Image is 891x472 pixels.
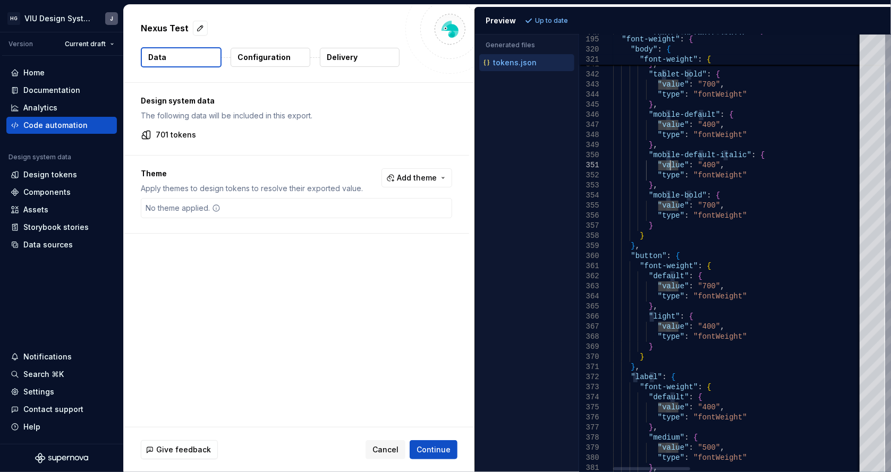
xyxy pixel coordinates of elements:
span: : [684,131,689,139]
span: , [653,100,657,109]
div: Documentation [23,85,80,96]
span: "type" [658,292,684,301]
button: Give feedback [141,440,218,459]
span: "light" [649,312,680,321]
span: "label" [631,373,662,381]
span: "value" [658,80,689,89]
a: Assets [6,201,117,218]
span: : [684,90,689,99]
div: Settings [23,387,54,397]
div: Analytics [23,102,57,113]
span: , [720,282,724,290]
div: 347 [579,120,599,130]
span: "type" [658,413,684,422]
div: 350 [579,150,599,160]
div: No theme applied. [141,199,225,218]
div: 364 [579,291,599,302]
div: 353 [579,181,599,191]
span: , [653,464,657,472]
div: 359 [579,241,599,251]
span: "fontWeight" [693,413,747,422]
span: } [640,353,644,361]
svg: Supernova Logo [35,453,88,464]
div: 355 [579,201,599,211]
span: } [649,302,653,311]
span: "mobile-default" [649,110,720,119]
span: , [653,181,657,190]
span: "700" [698,201,720,210]
div: Home [23,67,45,78]
span: { [707,383,711,391]
span: , [653,423,657,432]
button: Delivery [320,48,400,67]
span: "value" [658,282,689,290]
p: 701 tokens [156,130,196,140]
span: } [649,100,653,109]
a: Components [6,184,117,201]
button: Contact support [6,401,117,418]
span: : [684,211,689,220]
span: } [649,221,653,230]
span: "type" [658,332,684,341]
div: Design system data [9,153,71,161]
span: : [689,393,693,401]
div: 368 [579,332,599,342]
a: Code automation [6,117,117,134]
span: { [760,151,765,159]
span: "font-weight" [640,55,698,64]
span: "type" [658,211,684,220]
div: 351 [579,160,599,170]
div: VIU Design System [24,13,92,24]
span: : [684,292,689,301]
span: : [684,332,689,341]
div: Help [23,422,40,432]
div: 371 [579,362,599,372]
div: 372 [579,372,599,382]
span: "700" [698,282,720,290]
div: 361 [579,261,599,271]
div: 343 [579,80,599,90]
p: tokens.json [493,58,537,67]
span: : [689,272,693,280]
div: 346 [579,110,599,120]
a: Analytics [6,99,117,116]
p: Theme [141,168,363,179]
div: 373 [579,382,599,392]
span: } [631,242,635,250]
a: Storybook stories [6,219,117,236]
p: Design system data [141,96,452,106]
span: } [649,423,653,432]
span: : [658,45,662,54]
div: 365 [579,302,599,312]
span: "value" [658,121,689,129]
button: Add theme [381,168,452,187]
div: 354 [579,191,599,201]
span: "tablet-bold" [649,70,707,79]
span: : [689,121,693,129]
span: "value" [658,161,689,169]
div: Contact support [23,404,83,415]
span: } [649,464,653,472]
span: , [635,242,640,250]
span: { [698,272,702,280]
span: 321 [579,55,599,65]
button: HGVIU Design SystemJ [2,7,121,30]
span: { [716,70,720,79]
div: 344 [579,90,599,100]
span: Cancel [372,444,398,455]
span: "type" [658,171,684,179]
div: 356 [579,211,599,221]
a: Home [6,64,117,81]
span: "value" [658,201,689,210]
div: 375 [579,402,599,413]
div: 362 [579,271,599,281]
span: , [635,363,640,371]
span: : [680,35,684,44]
span: { [707,55,711,64]
div: Storybook stories [23,222,89,233]
span: : [689,282,693,290]
p: Up to date [535,16,568,25]
span: { [707,262,711,270]
span: { [689,312,693,321]
span: 195 [579,35,599,45]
